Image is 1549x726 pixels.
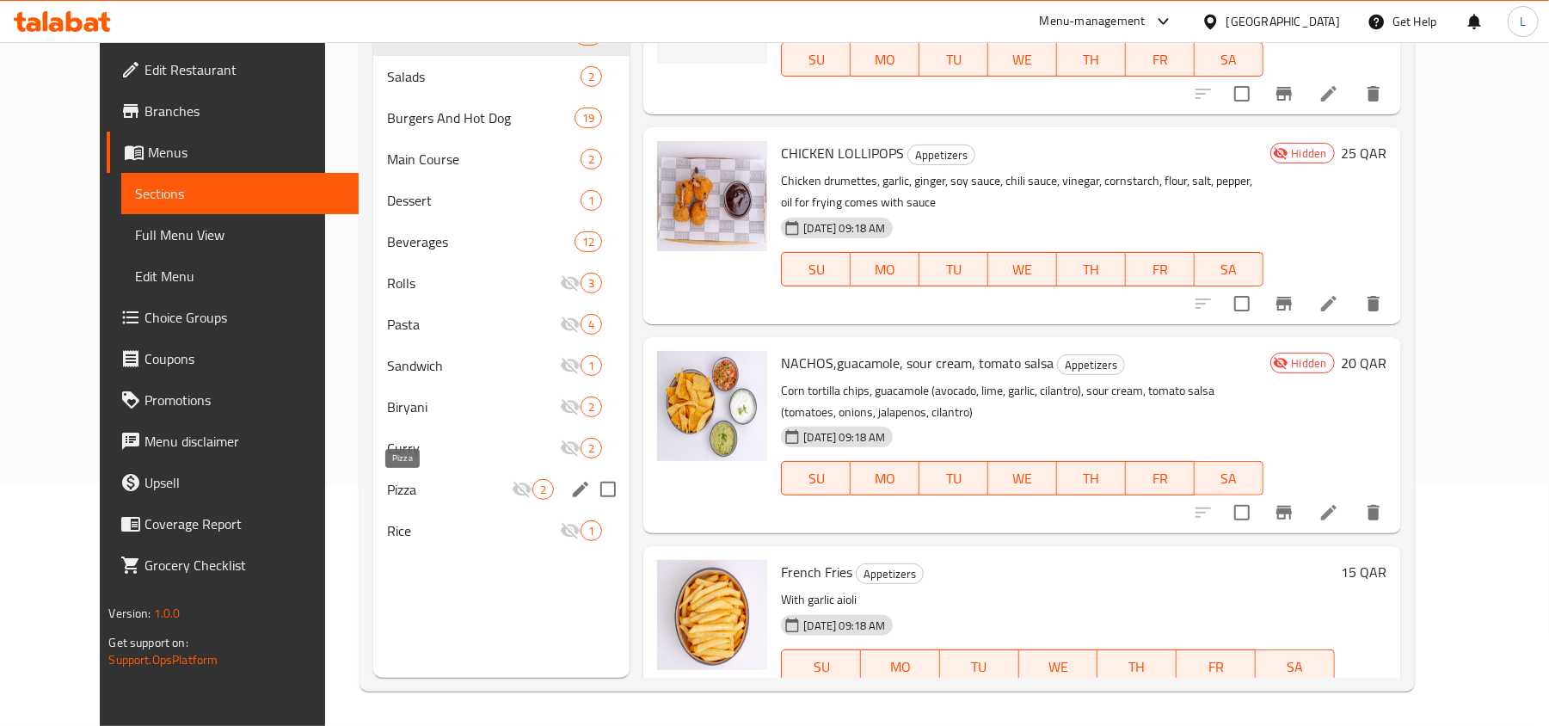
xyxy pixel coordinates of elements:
button: TH [1097,649,1177,684]
button: TH [1057,42,1126,77]
svg: Inactive section [560,314,581,335]
span: TH [1104,655,1170,680]
span: MO [857,466,913,491]
div: Appetizers [856,563,924,584]
span: WE [995,257,1050,282]
span: Burgers And Hot Dog [387,108,575,128]
span: Pizza [387,479,513,500]
span: Select to update [1224,495,1260,531]
span: Curry [387,438,561,458]
span: 2 [581,151,601,168]
nav: Menu sections [373,8,630,558]
button: MO [851,42,919,77]
span: Full Menu View [135,225,345,245]
button: WE [988,461,1057,495]
button: delete [1353,492,1394,533]
span: Choice Groups [144,307,345,328]
button: WE [1019,649,1098,684]
a: Edit Menu [121,255,359,297]
a: Support.OpsPlatform [108,649,218,671]
span: 1 [581,523,601,539]
span: L [1520,12,1526,31]
span: Dessert [387,190,581,211]
span: CHICKEN LOLLIPOPS [781,140,904,166]
div: Dessert1 [373,180,630,221]
svg: Inactive section [512,479,532,500]
span: Sections [135,183,345,204]
span: Appetizers [857,564,923,584]
button: TH [1057,461,1126,495]
span: MO [857,257,913,282]
span: FR [1133,47,1188,72]
svg: Inactive section [560,273,581,293]
span: [DATE] 09:18 AM [796,220,892,237]
div: items [532,479,554,500]
div: Curry2 [373,428,630,469]
div: Appetizers [1057,354,1125,375]
span: SU [789,47,844,72]
img: NACHOS,guacamole, sour cream, tomato salsa [657,351,767,461]
span: 1 [581,358,601,374]
span: SA [1263,655,1328,680]
div: Beverages12 [373,221,630,262]
a: Promotions [107,379,359,421]
span: Appetizers [908,145,974,165]
button: FR [1177,649,1256,684]
span: Upsell [144,472,345,493]
span: Edit Restaurant [144,59,345,80]
span: FR [1133,257,1188,282]
span: Rolls [387,273,561,293]
span: Main Course [387,149,581,169]
span: Grocery Checklist [144,555,345,575]
span: Biryani [387,397,561,417]
button: FR [1126,461,1195,495]
button: MO [851,461,919,495]
a: Edit menu item [1318,83,1339,104]
p: Chicken drumettes, garlic, ginger, soy sauce, chili sauce, vinegar, cornstarch, flour, salt, pepp... [781,170,1263,213]
span: 4 [581,317,601,333]
img: French Fries [657,560,767,670]
span: 2 [581,440,601,457]
a: Menus [107,132,359,173]
button: SA [1195,461,1263,495]
a: Edit Restaurant [107,49,359,90]
div: Menu-management [1040,11,1146,32]
button: TH [1057,252,1126,286]
span: 1 [581,193,601,209]
h6: 25 QAR [1342,141,1387,165]
span: TU [947,655,1012,680]
div: Rice1 [373,510,630,551]
span: Rice [387,520,561,541]
span: NACHOS,guacamole, sour cream, tomato salsa [781,350,1054,376]
span: SA [1202,466,1257,491]
span: Beverages [387,231,575,252]
a: Edit menu item [1318,502,1339,523]
button: WE [988,42,1057,77]
div: items [575,231,602,252]
span: MO [857,47,913,72]
div: Pasta [387,314,561,335]
button: MO [851,252,919,286]
a: Edit menu item [1318,293,1339,314]
div: items [581,314,602,335]
span: Hidden [1285,355,1334,372]
span: Sandwich [387,355,561,376]
button: TU [940,649,1019,684]
span: Get support on: [108,631,187,654]
a: Coupons [107,338,359,379]
span: WE [995,47,1050,72]
span: TU [926,466,981,491]
div: Burgers And Hot Dog19 [373,97,630,138]
div: Appetizers [907,145,975,165]
span: SU [789,257,844,282]
div: items [581,438,602,458]
a: Grocery Checklist [107,544,359,586]
button: SA [1256,649,1335,684]
a: Coverage Report [107,503,359,544]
